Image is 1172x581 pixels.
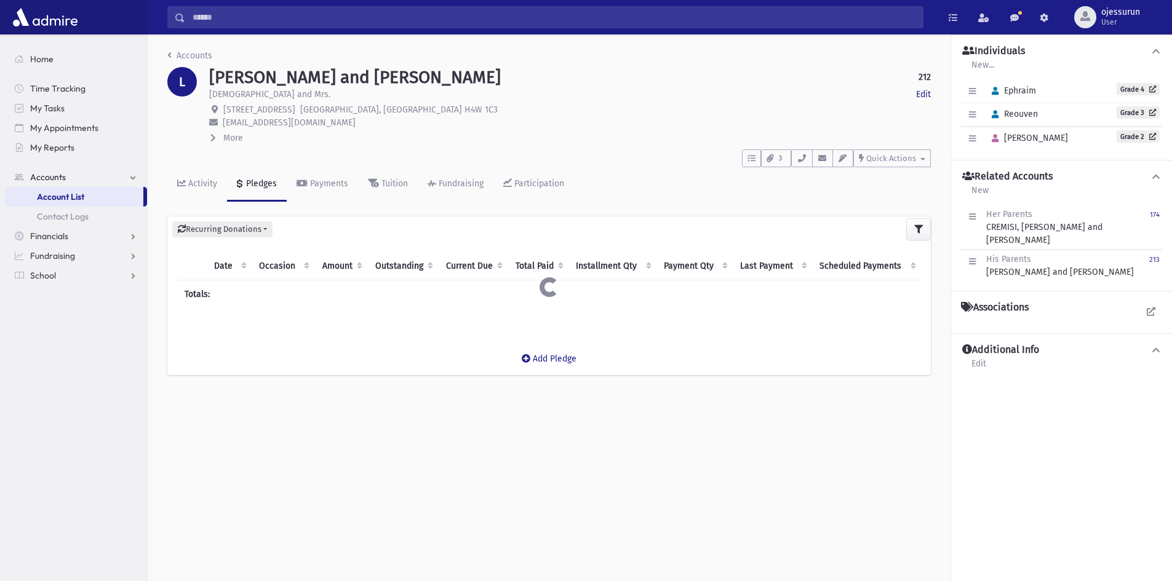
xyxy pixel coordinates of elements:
[775,153,786,164] span: 3
[961,301,1029,314] h4: Associations
[252,252,314,280] th: Occasion
[227,167,287,202] a: Pledges
[30,270,56,281] span: School
[37,211,89,222] span: Contact Logs
[209,67,501,88] h1: [PERSON_NAME] and [PERSON_NAME]
[971,183,989,205] a: New
[209,132,244,144] button: More
[5,266,147,285] a: School
[167,50,212,61] a: Accounts
[37,191,84,202] span: Account List
[962,170,1053,183] h4: Related Accounts
[961,344,1162,357] button: Additional Info
[30,122,98,133] span: My Appointments
[207,252,252,280] th: Date
[919,71,931,84] strong: 212
[379,178,408,189] div: Tuition
[568,252,656,280] th: Installment Qty
[733,252,812,280] th: Last Payment
[308,178,348,189] div: Payments
[5,98,147,118] a: My Tasks
[512,344,586,374] a: Add Pledge
[971,357,987,379] a: Edit
[30,172,66,183] span: Accounts
[1117,83,1160,95] a: Grade 4
[1150,211,1160,219] small: 174
[177,280,314,308] th: Totals:
[1150,208,1160,247] a: 174
[916,88,931,101] a: Edit
[186,178,217,189] div: Activity
[961,170,1162,183] button: Related Accounts
[1101,17,1140,27] span: User
[436,178,484,189] div: Fundraising
[986,209,1032,219] span: Her Parents
[5,138,147,157] a: My Reports
[167,67,197,97] div: L
[287,167,358,202] a: Payments
[962,344,1039,357] h4: Additional Info
[5,79,147,98] a: Time Tracking
[244,178,277,189] div: Pledges
[30,142,74,153] span: My Reports
[438,252,508,280] th: Current Due
[5,118,147,138] a: My Appointments
[971,58,995,80] a: New...
[493,167,574,202] a: Participation
[5,49,147,69] a: Home
[223,105,295,115] span: [STREET_ADDRESS]
[986,109,1038,119] span: Reouven
[418,167,493,202] a: Fundraising
[1117,130,1160,143] a: Grade 2
[866,154,916,163] span: Quick Actions
[5,226,147,246] a: Financials
[1149,256,1160,264] small: 213
[185,6,923,28] input: Search
[986,254,1031,264] span: His Parents
[358,167,418,202] a: Tuition
[172,221,273,237] button: Recurring Donations
[5,187,143,207] a: Account List
[986,133,1068,143] span: [PERSON_NAME]
[10,5,81,30] img: AdmirePro
[812,252,921,280] th: Scheduled Payments
[314,252,367,280] th: Amount
[5,167,147,187] a: Accounts
[223,117,356,128] span: [EMAIL_ADDRESS][DOMAIN_NAME]
[962,45,1025,58] h4: Individuals
[761,149,791,167] button: 3
[167,167,227,202] a: Activity
[986,85,1036,96] span: Ephraim
[30,250,75,261] span: Fundraising
[167,49,212,67] nav: breadcrumb
[986,208,1150,247] div: CREMISI, [PERSON_NAME] and [PERSON_NAME]
[1117,106,1160,119] a: Grade 3
[300,105,498,115] span: [GEOGRAPHIC_DATA], [GEOGRAPHIC_DATA] H4W 1C3
[512,178,564,189] div: Participation
[508,252,568,280] th: Total Paid
[30,103,65,114] span: My Tasks
[986,253,1134,279] div: [PERSON_NAME] and [PERSON_NAME]
[30,83,86,94] span: Time Tracking
[853,149,931,167] button: Quick Actions
[5,246,147,266] a: Fundraising
[30,53,54,65] span: Home
[209,88,330,101] p: [DEMOGRAPHIC_DATA] and Mrs.
[1149,253,1160,279] a: 213
[30,231,68,242] span: Financials
[223,133,243,143] span: More
[5,207,147,226] a: Contact Logs
[367,252,438,280] th: Outstanding
[1101,7,1140,17] span: ojessurun
[656,252,733,280] th: Payment Qty
[961,45,1162,58] button: Individuals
